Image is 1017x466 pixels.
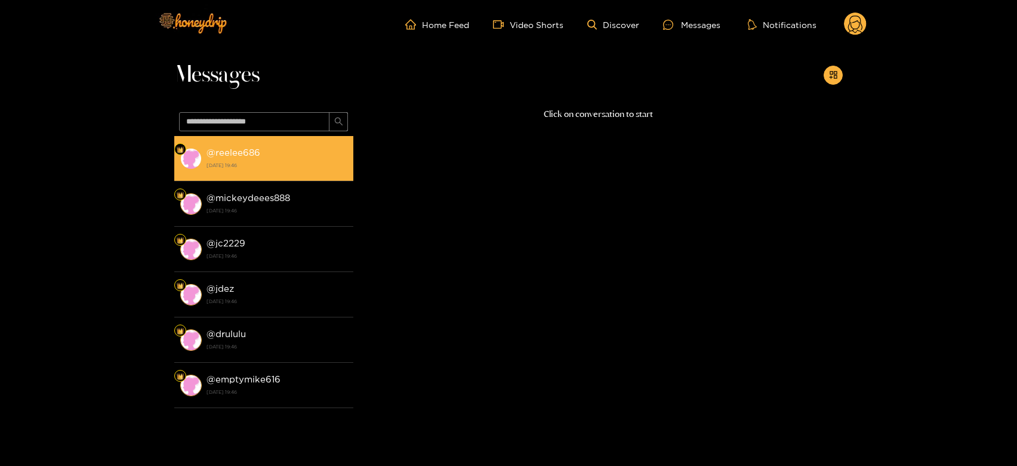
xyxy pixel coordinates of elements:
[207,387,347,397] strong: [DATE] 19:46
[180,148,202,169] img: conversation
[207,238,245,248] strong: @ jc2229
[207,329,246,339] strong: @ drululu
[207,193,290,203] strong: @ mickeydeees888
[180,193,202,215] img: conversation
[353,107,843,121] p: Click on conversation to start
[207,160,347,171] strong: [DATE] 19:46
[177,237,184,244] img: Fan Level
[180,329,202,351] img: conversation
[824,66,843,85] button: appstore-add
[744,18,820,30] button: Notifications
[405,19,422,30] span: home
[177,192,184,199] img: Fan Level
[587,20,639,30] a: Discover
[177,282,184,289] img: Fan Level
[207,283,234,294] strong: @ jdez
[405,19,469,30] a: Home Feed
[207,341,347,352] strong: [DATE] 19:46
[334,117,343,127] span: search
[207,296,347,307] strong: [DATE] 19:46
[180,239,202,260] img: conversation
[207,374,281,384] strong: @ emptymike616
[180,284,202,305] img: conversation
[493,19,563,30] a: Video Shorts
[663,18,720,32] div: Messages
[493,19,510,30] span: video-camera
[207,205,347,216] strong: [DATE] 19:46
[177,328,184,335] img: Fan Level
[329,112,348,131] button: search
[174,61,260,90] span: Messages
[829,70,838,81] span: appstore-add
[177,373,184,380] img: Fan Level
[180,375,202,396] img: conversation
[207,147,260,158] strong: @ reelee686
[177,146,184,153] img: Fan Level
[207,251,347,261] strong: [DATE] 19:46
